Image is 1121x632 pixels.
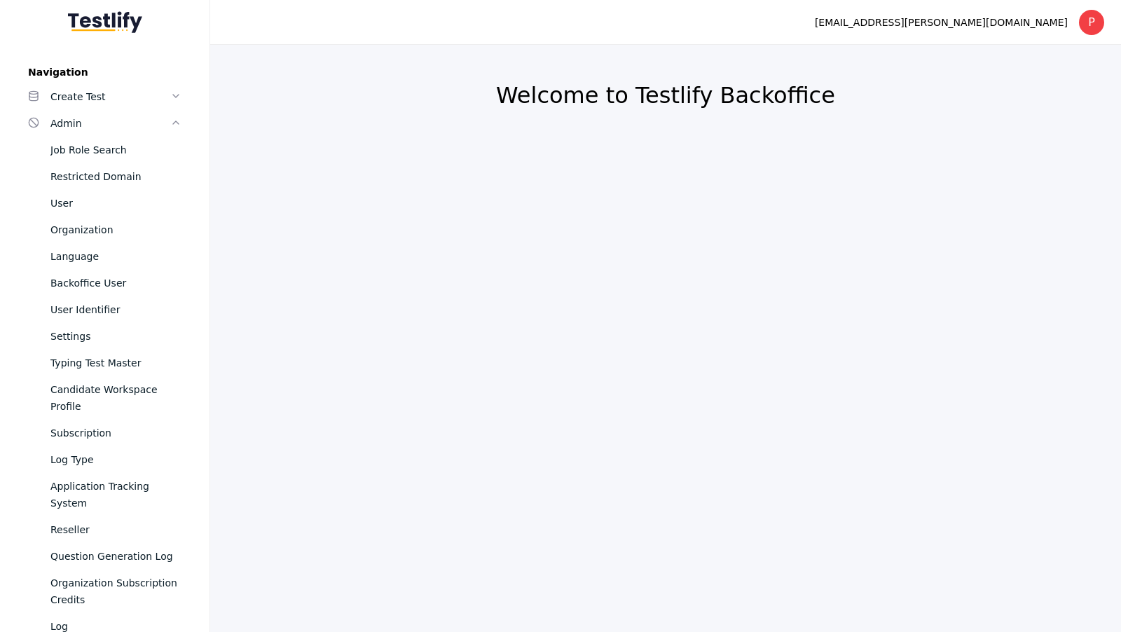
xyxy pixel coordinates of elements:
[244,81,1087,109] h2: Welcome to Testlify Backoffice
[50,142,181,158] div: Job Role Search
[17,163,193,190] a: Restricted Domain
[17,190,193,217] a: User
[50,451,181,468] div: Log Type
[50,355,181,371] div: Typing Test Master
[17,473,193,516] a: Application Tracking System
[1079,10,1104,35] div: P
[17,323,193,350] a: Settings
[50,575,181,608] div: Organization Subscription Credits
[50,478,181,511] div: Application Tracking System
[50,521,181,538] div: Reseller
[17,270,193,296] a: Backoffice User
[17,376,193,420] a: Candidate Workspace Profile
[17,67,193,78] label: Navigation
[50,548,181,565] div: Question Generation Log
[50,248,181,265] div: Language
[50,381,181,415] div: Candidate Workspace Profile
[17,350,193,376] a: Typing Test Master
[815,14,1068,31] div: [EMAIL_ADDRESS][PERSON_NAME][DOMAIN_NAME]
[50,301,181,318] div: User Identifier
[50,88,170,105] div: Create Test
[50,115,170,132] div: Admin
[50,168,181,185] div: Restricted Domain
[17,296,193,323] a: User Identifier
[17,446,193,473] a: Log Type
[17,243,193,270] a: Language
[50,328,181,345] div: Settings
[17,137,193,163] a: Job Role Search
[50,275,181,291] div: Backoffice User
[17,543,193,570] a: Question Generation Log
[50,425,181,441] div: Subscription
[68,11,142,33] img: Testlify - Backoffice
[17,516,193,543] a: Reseller
[50,195,181,212] div: User
[17,217,193,243] a: Organization
[17,420,193,446] a: Subscription
[50,221,181,238] div: Organization
[17,570,193,613] a: Organization Subscription Credits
